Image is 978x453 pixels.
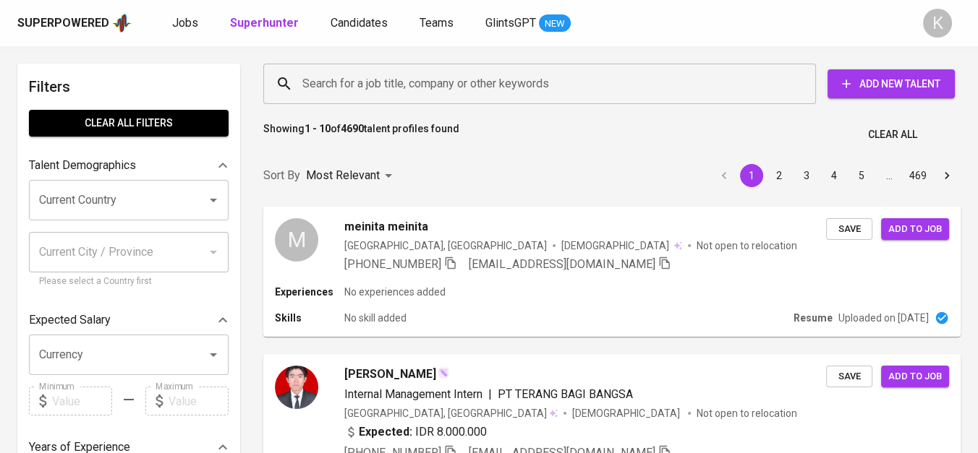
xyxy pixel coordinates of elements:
[498,387,633,401] span: PT TERANG BAGI BANGSA
[29,75,229,98] h6: Filters
[29,306,229,335] div: Expected Salary
[169,387,229,415] input: Value
[341,123,364,134] b: 4690
[868,126,917,144] span: Clear All
[881,366,949,388] button: Add to job
[39,275,218,289] p: Please select a Country first
[710,164,961,187] nav: pagination navigation
[888,221,942,238] span: Add to job
[263,167,300,184] p: Sort By
[839,75,943,93] span: Add New Talent
[17,12,132,34] a: Superpoweredapp logo
[850,164,873,187] button: Go to page 5
[795,164,818,187] button: Go to page 3
[905,164,931,187] button: Go to page 469
[697,406,797,420] p: Not open to relocation
[263,207,961,337] a: Mmeinita meinita[GEOGRAPHIC_DATA], [GEOGRAPHIC_DATA][DEMOGRAPHIC_DATA] Not open to relocation[PHO...
[306,167,380,184] p: Most Relevant
[112,12,132,34] img: app logo
[420,16,454,30] span: Teams
[344,311,407,325] p: No skill added
[172,14,201,33] a: Jobs
[275,218,318,262] div: M
[485,16,536,30] span: GlintsGPT
[488,386,492,403] span: |
[306,163,397,189] div: Most Relevant
[203,190,224,210] button: Open
[344,366,436,383] span: [PERSON_NAME]
[826,366,872,388] button: Save
[838,311,929,325] p: Uploaded on [DATE]
[331,14,391,33] a: Candidates
[572,406,682,420] span: [DEMOGRAPHIC_DATA]
[275,366,318,409] img: e8af69a211e1e4f38f9231947b88ac70.jpg
[359,423,412,441] b: Expected:
[203,345,224,365] button: Open
[172,16,198,30] span: Jobs
[888,368,942,385] span: Add to job
[485,14,571,33] a: GlintsGPT NEW
[826,218,872,241] button: Save
[344,406,558,420] div: [GEOGRAPHIC_DATA], [GEOGRAPHIC_DATA]
[935,164,958,187] button: Go to next page
[828,69,955,98] button: Add New Talent
[263,121,459,148] p: Showing of talent profiles found
[881,218,949,241] button: Add to job
[29,110,229,137] button: Clear All filters
[305,123,331,134] b: 1 - 10
[17,15,109,32] div: Superpowered
[52,387,112,415] input: Value
[41,114,217,132] span: Clear All filters
[344,218,428,236] span: meinita meinita
[877,168,901,183] div: …
[344,257,441,271] span: [PHONE_NUMBER]
[697,238,797,253] p: Not open to relocation
[331,16,388,30] span: Candidates
[561,238,671,253] span: [DEMOGRAPHIC_DATA]
[438,367,449,379] img: magic_wand.svg
[420,14,456,33] a: Teams
[794,311,833,325] p: Resume
[539,17,571,31] span: NEW
[275,285,344,299] p: Experiences
[767,164,791,187] button: Go to page 2
[833,221,865,238] span: Save
[29,151,229,180] div: Talent Demographics
[469,257,655,271] span: [EMAIL_ADDRESS][DOMAIN_NAME]
[833,368,865,385] span: Save
[822,164,846,187] button: Go to page 4
[344,387,482,401] span: Internal Management Intern
[275,311,344,325] p: Skills
[344,238,547,253] div: [GEOGRAPHIC_DATA], [GEOGRAPHIC_DATA]
[344,423,487,441] div: IDR 8.000.000
[862,121,923,148] button: Clear All
[740,164,763,187] button: page 1
[230,14,302,33] a: Superhunter
[230,16,299,30] b: Superhunter
[923,9,952,38] div: K
[344,285,446,299] p: No experiences added
[29,311,111,329] p: Expected Salary
[29,157,136,174] p: Talent Demographics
